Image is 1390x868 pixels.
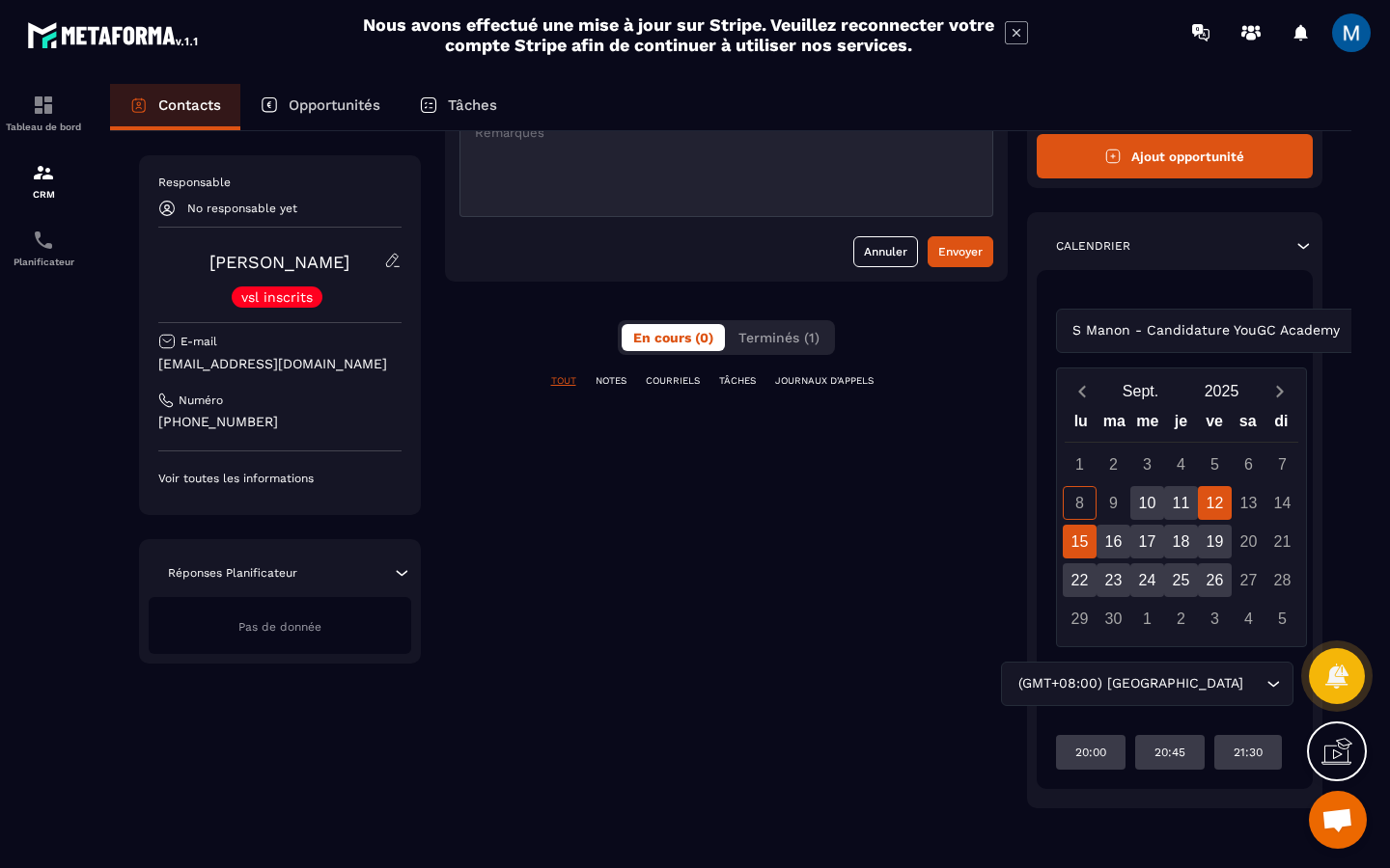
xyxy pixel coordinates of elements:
div: 1 [1063,448,1097,481]
p: Planificateur [5,257,82,267]
div: 8 [1063,486,1097,520]
div: 18 [1164,525,1198,558]
div: Envoyer [938,242,983,261]
p: [PHONE_NUMBER] [158,413,402,431]
p: COURRIELS [646,374,700,388]
p: CRM [5,189,82,200]
img: logo [27,17,201,52]
a: Opportunités [240,84,400,130]
div: 29 [1063,602,1097,636]
button: Ajout opportunité [1037,134,1314,178]
div: 2 [1164,602,1198,636]
span: S Manon - Candidature YouGC Academy [1069,320,1345,341]
div: di [1265,408,1298,442]
p: E-mail [181,334,217,349]
button: Envoyer [928,236,993,267]
a: [PERSON_NAME] [209,252,349,272]
p: Responsable [158,175,402,190]
p: vsl inscrits [241,290,313,304]
img: formation [32,161,55,184]
div: sa [1231,408,1265,442]
div: ma [1098,408,1131,442]
div: 7 [1265,448,1299,481]
div: 22 [1063,563,1097,597]
div: 10 [1130,486,1164,520]
div: lu [1064,408,1098,442]
a: Contacts [110,84,240,130]
p: 21:30 [1234,745,1263,760]
div: 4 [1232,602,1265,636]
span: En cours (0) [633,330,713,345]
div: 24 [1130,563,1164,597]
a: formationformationCRM [5,147,82,214]
button: Open years overlay [1181,374,1263,408]
div: 2 [1097,448,1130,481]
button: Terminés (1) [727,324,831,351]
p: Numéro [179,393,223,408]
p: Tableau de bord [5,122,82,132]
p: TÂCHES [719,374,756,388]
div: ve [1198,408,1232,442]
p: Voir toutes les informations [158,471,402,486]
p: NOTES [596,374,626,388]
h2: Nous avons effectué une mise à jour sur Stripe. Veuillez reconnecter votre compte Stripe afin de ... [362,14,995,55]
img: scheduler [32,229,55,252]
div: 21 [1265,525,1299,558]
div: me [1131,408,1165,442]
div: 9 [1097,486,1130,520]
div: 4 [1164,448,1198,481]
div: 6 [1232,448,1265,481]
button: Previous month [1065,378,1100,404]
div: 16 [1097,525,1130,558]
p: 20:45 [1154,745,1185,760]
p: Calendrier [1056,238,1130,254]
button: Next month [1263,378,1298,404]
div: 13 [1232,486,1265,520]
button: Annuler [853,236,918,267]
p: Réponses Planificateur [168,565,297,581]
div: 20 [1232,525,1265,558]
span: Pas de donnée [238,620,321,634]
div: 5 [1198,448,1232,481]
div: 26 [1198,563,1232,597]
p: Contacts [158,96,221,114]
a: formationformationTableau de bord [5,79,82,147]
div: Search for option [1001,662,1293,706]
button: Open months overlay [1100,374,1181,408]
div: 30 [1097,602,1130,636]
span: (GMT+08:00) [GEOGRAPHIC_DATA] [1014,673,1247,694]
div: 15 [1063,525,1097,558]
div: Ouvrir le chat [1309,791,1367,849]
button: En cours (0) [622,324,725,351]
p: No responsable yet [187,202,297,215]
span: Terminés (1) [738,330,820,345]
div: 27 [1232,563,1265,597]
p: 20:00 [1075,745,1106,760]
div: 19 [1198,525,1232,558]
a: schedulerschedulerPlanificateur [5,214,82,282]
div: 14 [1265,486,1299,520]
p: [EMAIL_ADDRESS][DOMAIN_NAME] [158,355,402,373]
div: 3 [1130,448,1164,481]
div: 12 [1198,486,1232,520]
div: 25 [1164,563,1198,597]
p: Opportunités [289,96,380,114]
img: formation [32,94,55,117]
div: 5 [1265,602,1299,636]
a: Tâches [400,84,516,130]
p: TOUT [551,374,576,388]
div: je [1164,408,1198,442]
div: 3 [1198,602,1232,636]
input: Search for option [1247,673,1262,694]
div: 11 [1164,486,1198,520]
div: 17 [1130,525,1164,558]
div: 23 [1097,563,1130,597]
div: Calendar wrapper [1065,408,1298,636]
div: 1 [1130,602,1164,636]
p: JOURNAUX D'APPELS [775,374,874,388]
div: Calendar days [1065,448,1298,636]
p: Tâches [448,96,497,114]
div: 28 [1265,563,1299,597]
input: Search for option [1345,320,1359,341]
